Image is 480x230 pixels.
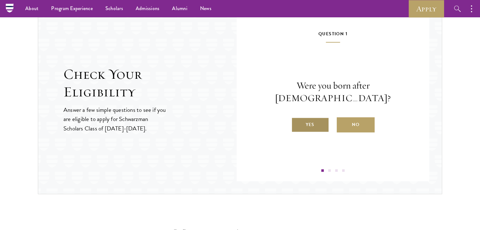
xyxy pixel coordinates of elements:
[256,79,410,105] p: Were you born after [DEMOGRAPHIC_DATA]?
[63,105,167,133] p: Answer a few simple questions to see if you are eligible to apply for Schwarzman Scholars Class o...
[337,117,375,132] label: No
[291,117,329,132] label: Yes
[256,30,410,43] h5: Question 1
[63,66,237,101] h2: Check Your Eligibility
